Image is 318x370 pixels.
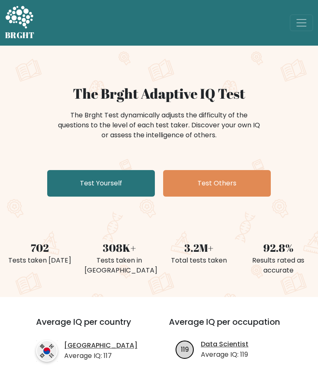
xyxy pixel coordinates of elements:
[5,30,35,40] h5: BRGHT
[290,15,313,31] button: Toggle navigation
[163,170,271,197] a: Test Others
[181,345,189,354] text: 119
[64,341,137,350] a: [GEOGRAPHIC_DATA]
[243,256,313,275] div: Results rated as accurate
[243,240,313,256] div: 92.8%
[36,340,58,362] img: country
[64,351,137,361] p: Average IQ: 117
[201,340,248,349] a: Data Scientist
[169,317,292,337] h3: Average IQ per occupation
[55,110,263,140] div: The Brght Test dynamically adjusts the difficulty of the questions to the level of each test take...
[5,3,35,42] a: BRGHT
[36,317,139,337] h3: Average IQ per country
[164,240,234,256] div: 3.2M+
[201,350,248,360] p: Average IQ: 119
[84,256,154,275] div: Tests taken in [GEOGRAPHIC_DATA]
[5,240,75,256] div: 702
[164,256,234,265] div: Total tests taken
[5,85,313,102] h1: The Brght Adaptive IQ Test
[47,170,155,197] a: Test Yourself
[84,240,154,256] div: 308K+
[5,256,75,265] div: Tests taken [DATE]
